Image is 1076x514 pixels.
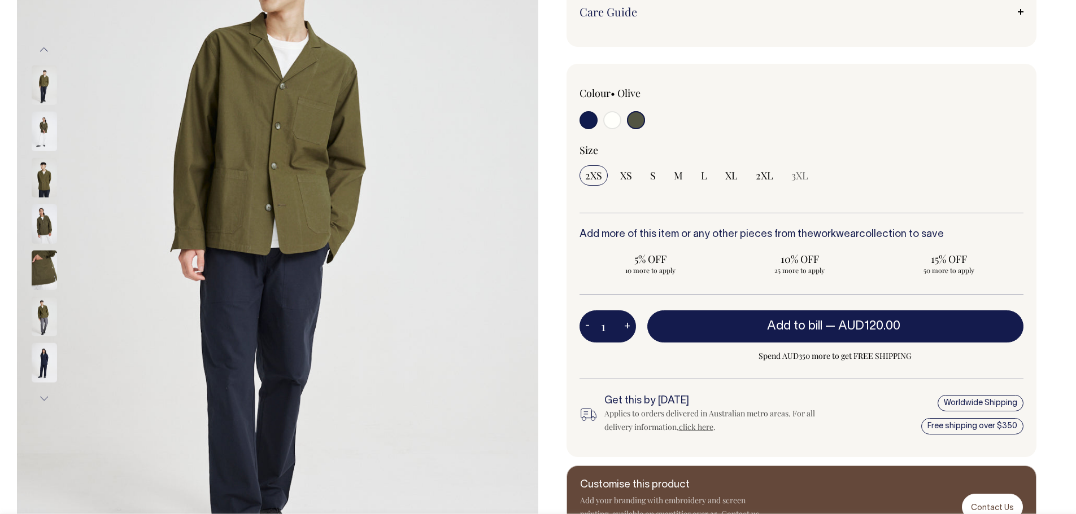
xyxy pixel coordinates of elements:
[604,407,822,434] div: Applies to orders delivered in Australian metro areas. For all delivery information, .
[695,165,713,186] input: L
[650,169,656,182] span: S
[767,320,822,332] span: Add to bill
[825,320,903,332] span: —
[734,266,865,275] span: 25 more to apply
[720,165,743,186] input: XL
[604,396,822,407] h6: Get this by [DATE]
[791,169,808,182] span: 3XL
[580,229,1024,240] h6: Add more of this item or any other pieces from the collection to save
[32,112,57,151] img: olive
[585,169,602,182] span: 2XS
[756,169,773,182] span: 2XL
[883,252,1014,266] span: 15% OFF
[786,165,814,186] input: 3XL
[580,315,595,338] button: -
[32,343,57,383] img: dark-navy
[883,266,1014,275] span: 50 more to apply
[618,315,636,338] button: +
[615,165,638,186] input: XS
[611,86,615,100] span: •
[734,252,865,266] span: 10% OFF
[647,349,1024,363] span: Spend AUD350 more to get FREE SHIPPING
[674,169,683,182] span: M
[813,230,859,239] a: workwear
[647,310,1024,342] button: Add to bill —AUD120.00
[668,165,689,186] input: M
[32,158,57,197] img: olive
[36,37,53,62] button: Previous
[725,169,738,182] span: XL
[701,169,707,182] span: L
[617,86,641,100] label: Olive
[729,249,871,278] input: 10% OFF 25 more to apply
[32,204,57,244] img: olive
[585,252,716,266] span: 5% OFF
[679,421,713,432] a: click here
[32,251,57,290] img: olive
[580,5,1024,19] a: Care Guide
[36,386,53,411] button: Next
[580,165,608,186] input: 2XS
[580,143,1024,157] div: Size
[585,266,716,275] span: 10 more to apply
[620,169,632,182] span: XS
[580,86,757,100] div: Colour
[878,249,1020,278] input: 15% OFF 50 more to apply
[32,297,57,336] img: olive
[838,320,900,332] span: AUD120.00
[32,65,57,105] img: olive
[580,480,761,491] h6: Customise this product
[644,165,661,186] input: S
[580,249,722,278] input: 5% OFF 10 more to apply
[750,165,779,186] input: 2XL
